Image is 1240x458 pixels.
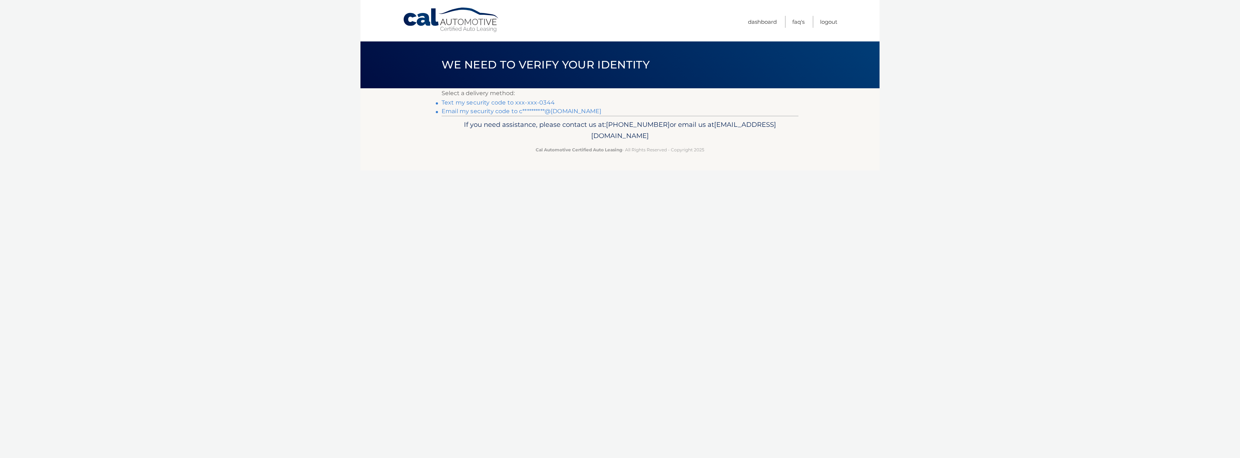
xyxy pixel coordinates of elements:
p: If you need assistance, please contact us at: or email us at [446,119,794,142]
span: We need to verify your identity [442,58,650,71]
a: Logout [820,16,837,28]
p: Select a delivery method: [442,88,798,98]
strong: Cal Automotive Certified Auto Leasing [536,147,622,152]
a: Dashboard [748,16,777,28]
a: Text my security code to xxx-xxx-0344 [442,99,555,106]
a: FAQ's [792,16,805,28]
a: Email my security code to c**********@[DOMAIN_NAME] [442,108,601,115]
span: [PHONE_NUMBER] [606,120,670,129]
a: Cal Automotive [403,7,500,33]
p: - All Rights Reserved - Copyright 2025 [446,146,794,154]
